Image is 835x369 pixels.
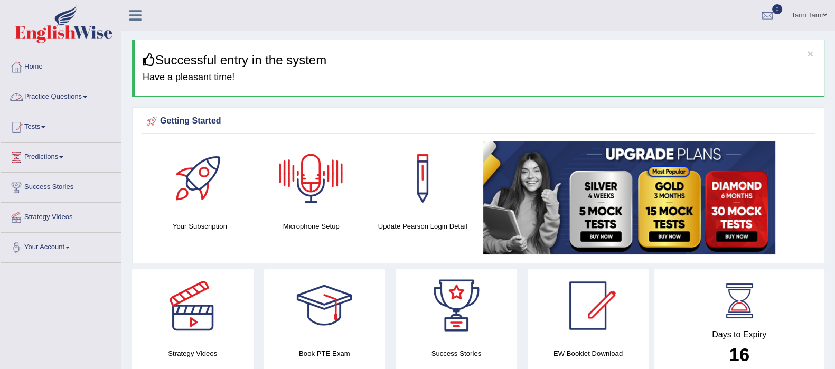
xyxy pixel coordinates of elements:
[807,48,813,59] button: ×
[666,330,812,339] h4: Days to Expiry
[1,173,121,199] a: Success Stories
[372,221,473,232] h4: Update Pearson Login Detail
[1,52,121,79] a: Home
[1,143,121,169] a: Predictions
[149,221,250,232] h4: Your Subscription
[729,344,749,365] b: 16
[144,113,812,129] div: Getting Started
[772,4,783,14] span: 0
[132,348,254,359] h4: Strategy Videos
[1,112,121,139] a: Tests
[1,233,121,259] a: Your Account
[261,221,362,232] h4: Microphone Setup
[143,53,816,67] h3: Successful entry in the system
[396,348,517,359] h4: Success Stories
[528,348,649,359] h4: EW Booklet Download
[1,203,121,229] a: Strategy Videos
[483,141,775,254] img: small5.jpg
[264,348,386,359] h4: Book PTE Exam
[143,72,816,83] h4: Have a pleasant time!
[1,82,121,109] a: Practice Questions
